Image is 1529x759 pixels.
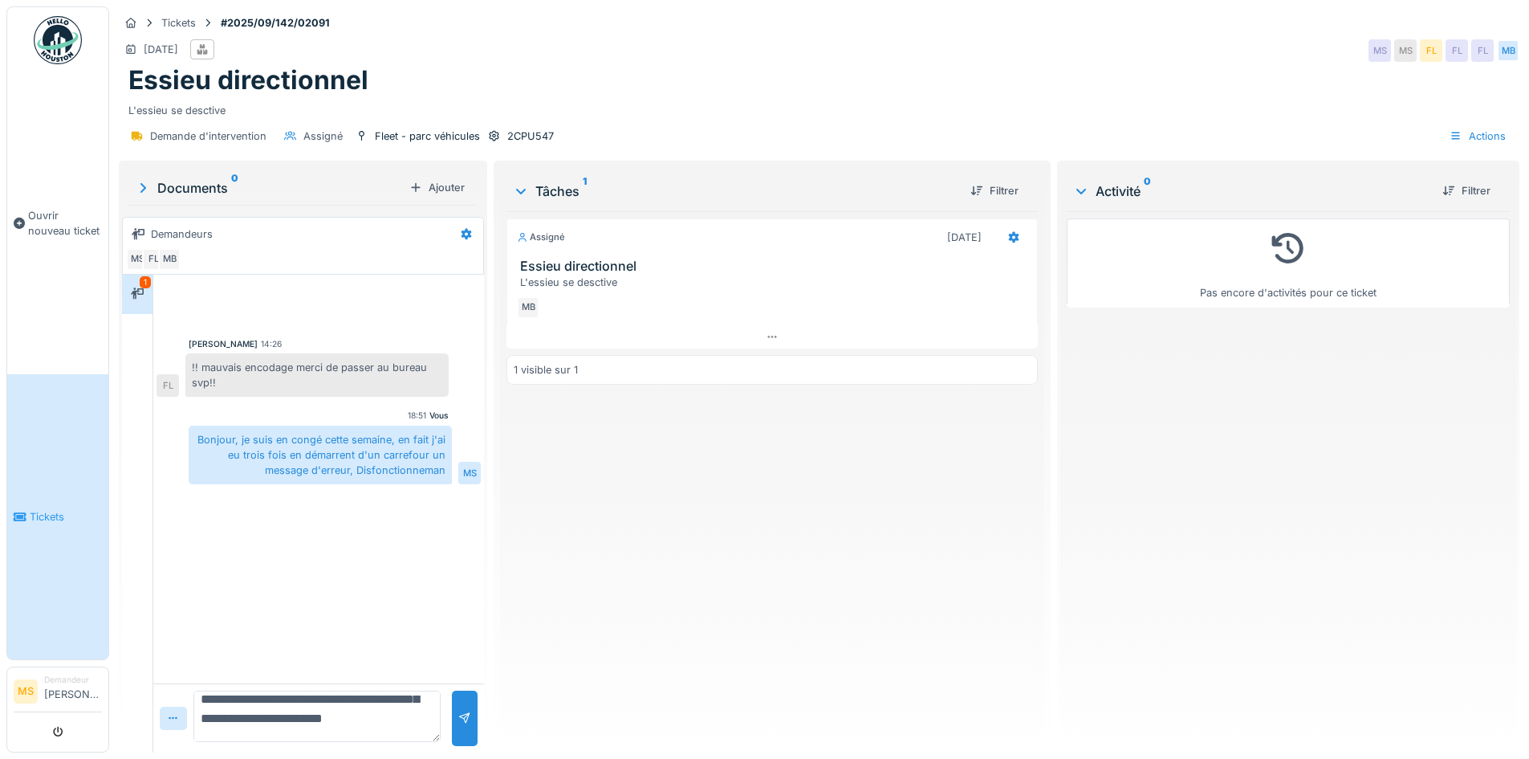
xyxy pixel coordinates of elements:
[517,231,565,244] div: Assigné
[214,15,336,31] strong: #2025/09/142/02091
[1368,39,1391,62] div: MS
[128,65,368,96] h1: Essieu directionnel
[520,259,1030,274] h3: Essieu directionnel
[151,226,213,242] div: Demandeurs
[231,178,238,198] sup: 0
[7,73,108,374] a: Ouvrir nouveau ticket
[44,674,102,686] div: Demandeur
[517,296,539,319] div: MB
[514,362,578,377] div: 1 visible sur 1
[14,679,38,704] li: MS
[375,129,480,144] div: Fleet - parc véhicules
[1497,39,1519,62] div: MB
[150,129,266,144] div: Demande d'intervention
[520,275,1030,290] div: L'essieu se desctive
[30,509,102,524] span: Tickets
[1471,39,1494,62] div: FL
[14,674,102,712] a: MS Demandeur[PERSON_NAME]
[158,248,181,271] div: MB
[964,180,1025,202] div: Filtrer
[128,96,1510,118] div: L'essieu se desctive
[947,230,982,245] div: [DATE]
[126,248,148,271] div: MS
[408,410,426,422] div: 18:51
[185,353,449,397] div: !! mauvais encodage merci de passer au bureau svp!!
[1144,182,1151,201] sup: 0
[507,129,554,144] div: 2CPU547
[161,15,196,31] div: Tickets
[1436,180,1497,202] div: Filtrer
[1073,182,1429,201] div: Activité
[1442,124,1513,148] div: Actions
[458,462,481,484] div: MS
[7,374,108,660] a: Tickets
[403,177,471,198] div: Ajouter
[1446,39,1468,62] div: FL
[135,178,403,198] div: Documents
[28,208,102,239] span: Ouvrir nouveau ticket
[142,248,165,271] div: FL
[429,410,449,422] div: Vous
[144,42,178,57] div: [DATE]
[189,338,258,350] div: [PERSON_NAME]
[189,426,452,485] div: Bonjour, je suis en congé cette semaine, en fait j'ai eu trois fois en démarrent d'un carrefour u...
[303,129,343,144] div: Assigné
[513,182,957,201] div: Tâches
[34,16,82,64] img: Badge_color-CXgf-gQk.svg
[261,338,282,350] div: 14:26
[583,182,587,201] sup: 1
[1420,39,1442,62] div: FL
[1077,226,1499,300] div: Pas encore d'activités pour ce ticket
[157,374,179,397] div: FL
[44,674,102,708] li: [PERSON_NAME]
[1394,39,1417,62] div: MS
[140,276,151,288] div: 1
